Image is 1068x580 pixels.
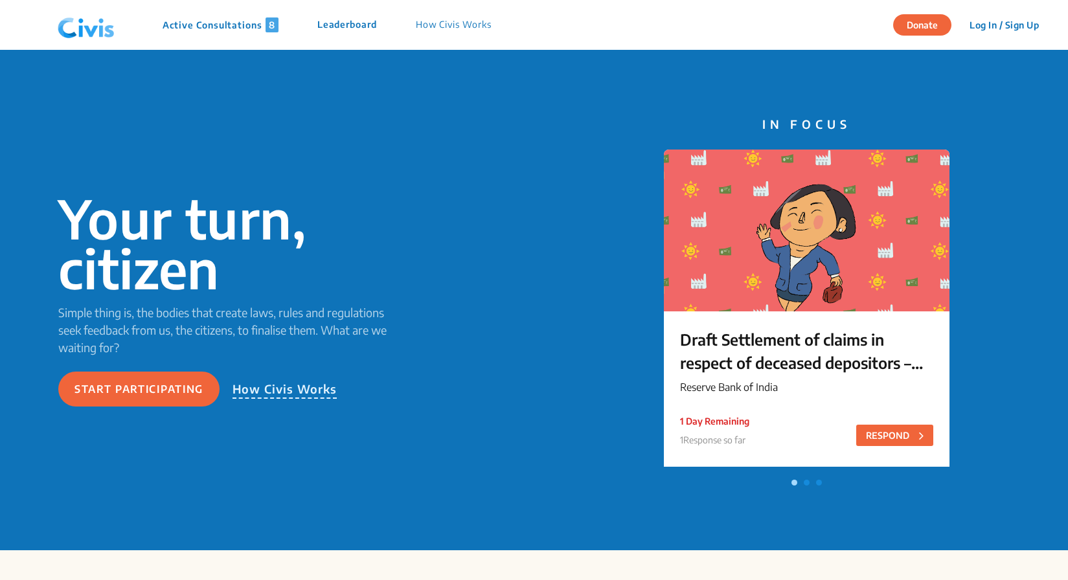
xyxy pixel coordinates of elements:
span: 8 [266,17,278,32]
a: Donate [893,17,961,30]
p: Reserve Bank of India [680,379,933,395]
p: Active Consultations [163,17,278,32]
p: Simple thing is, the bodies that create laws, rules and regulations seek feedback from us, the ci... [58,304,391,356]
button: Start participating [58,372,220,407]
p: How Civis Works [233,380,337,399]
button: Log In / Sign Up [961,15,1047,35]
p: IN FOCUS [664,115,949,133]
img: navlogo.png [52,6,120,45]
p: How Civis Works [416,17,492,32]
p: 1 Day Remaining [680,414,749,428]
span: Response so far [683,434,745,445]
button: Donate [893,14,951,36]
p: Your turn, citizen [58,194,391,293]
p: 1 [680,433,749,447]
a: Draft Settlement of claims in respect of deceased depositors – Simplification of ProcedureReserve... [664,150,949,473]
p: Draft Settlement of claims in respect of deceased depositors – Simplification of Procedure [680,328,933,374]
button: RESPOND [856,425,933,446]
p: Leaderboard [317,17,377,32]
